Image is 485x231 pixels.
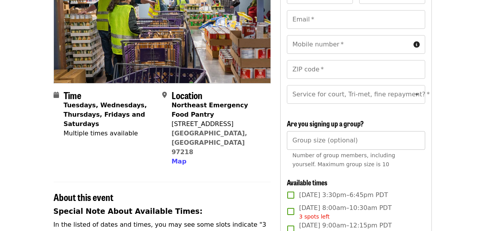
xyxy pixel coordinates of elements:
button: Open [412,89,422,100]
i: map-marker-alt icon [162,91,167,99]
i: circle-info icon [413,41,420,48]
span: Available times [287,177,328,187]
div: Multiple times available [64,129,156,138]
span: Time [64,88,81,102]
a: [GEOGRAPHIC_DATA], [GEOGRAPHIC_DATA] 97218 [172,130,247,156]
strong: Northeast Emergency Food Pantry [172,101,248,118]
span: Are you signing up a group? [287,118,364,128]
span: Number of group members, including yourself. Maximum group size is 10 [292,152,395,167]
button: Map [172,157,186,166]
div: [STREET_ADDRESS] [172,119,265,129]
span: [DATE] 8:00am–10:30am PDT [299,203,392,221]
span: About this event [54,190,113,204]
span: Location [172,88,202,102]
strong: Special Note About Available Times: [54,207,203,215]
strong: Tuesdays, Wednesdays, Thursdays, Fridays and Saturdays [64,101,147,128]
span: 3 spots left [299,213,329,220]
input: [object Object] [287,131,425,150]
span: Map [172,158,186,165]
input: ZIP code [287,60,425,79]
input: Email [287,10,425,29]
i: calendar icon [54,91,59,99]
span: [DATE] 3:30pm–6:45pm PDT [299,190,388,200]
input: Mobile number [287,35,410,54]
